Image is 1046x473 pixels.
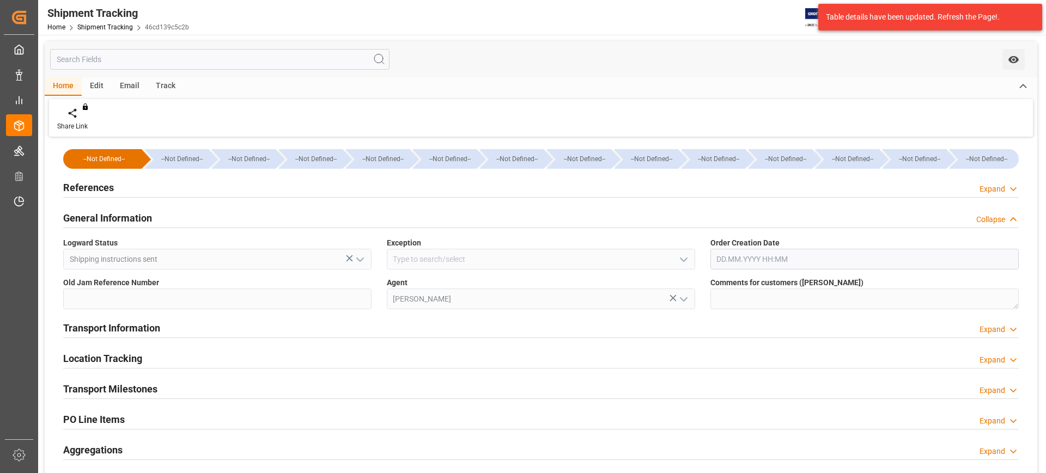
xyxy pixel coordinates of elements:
[980,324,1005,335] div: Expand
[63,443,123,457] h2: Aggregations
[759,149,812,169] div: --Not Defined--
[960,149,1013,169] div: --Not Defined--
[63,382,157,396] h2: Transport Milestones
[63,211,152,225] h2: General Information
[949,149,1019,169] div: --Not Defined--
[976,214,1005,225] div: Collapse
[826,149,879,169] div: --Not Defined--
[289,149,343,169] div: --Not Defined--
[882,149,946,169] div: --Not Defined--
[222,149,276,169] div: --Not Defined--
[980,385,1005,396] div: Expand
[826,11,1026,23] div: Table details have been updated. Refresh the Page!.
[74,149,134,169] div: --Not Defined--
[479,149,544,169] div: --Not Defined--
[710,237,780,249] span: Order Creation Date
[692,149,745,169] div: --Not Defined--
[63,412,125,427] h2: PO Line Items
[63,180,114,195] h2: References
[815,149,879,169] div: --Not Defined--
[980,415,1005,427] div: Expand
[63,249,372,269] input: Type to search/select
[674,251,691,268] button: open menu
[63,149,142,169] div: --Not Defined--
[1002,49,1025,70] button: open menu
[50,49,390,70] input: Search Fields
[63,277,159,288] span: Old Jam Reference Number
[82,77,112,96] div: Edit
[144,149,209,169] div: --Not Defined--
[356,149,410,169] div: --Not Defined--
[387,237,421,249] span: Exception
[387,277,408,288] span: Agent
[63,351,142,366] h2: Location Tracking
[490,149,544,169] div: --Not Defined--
[710,277,863,288] span: Comments for customers ([PERSON_NAME])
[681,149,745,169] div: --Not Defined--
[155,149,209,169] div: --Not Defined--
[614,149,678,169] div: --Not Defined--
[412,149,477,169] div: --Not Defined--
[63,237,118,249] span: Logward Status
[980,354,1005,366] div: Expand
[546,149,611,169] div: --Not Defined--
[45,77,82,96] div: Home
[112,77,148,96] div: Email
[893,149,946,169] div: --Not Defined--
[387,249,695,269] input: Type to search/select
[423,149,477,169] div: --Not Defined--
[63,321,160,335] h2: Transport Information
[710,249,1019,269] input: DD.MM.YYYY HH:MM
[211,149,276,169] div: --Not Defined--
[805,8,843,27] img: Exertis%20JAM%20-%20Email%20Logo.jpg_1722504956.jpg
[278,149,343,169] div: --Not Defined--
[47,5,189,21] div: Shipment Tracking
[980,183,1005,195] div: Expand
[345,149,410,169] div: --Not Defined--
[77,23,133,31] a: Shipment Tracking
[748,149,812,169] div: --Not Defined--
[557,149,611,169] div: --Not Defined--
[625,149,678,169] div: --Not Defined--
[47,23,65,31] a: Home
[351,251,367,268] button: open menu
[980,446,1005,457] div: Expand
[148,77,184,96] div: Track
[674,291,691,308] button: open menu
